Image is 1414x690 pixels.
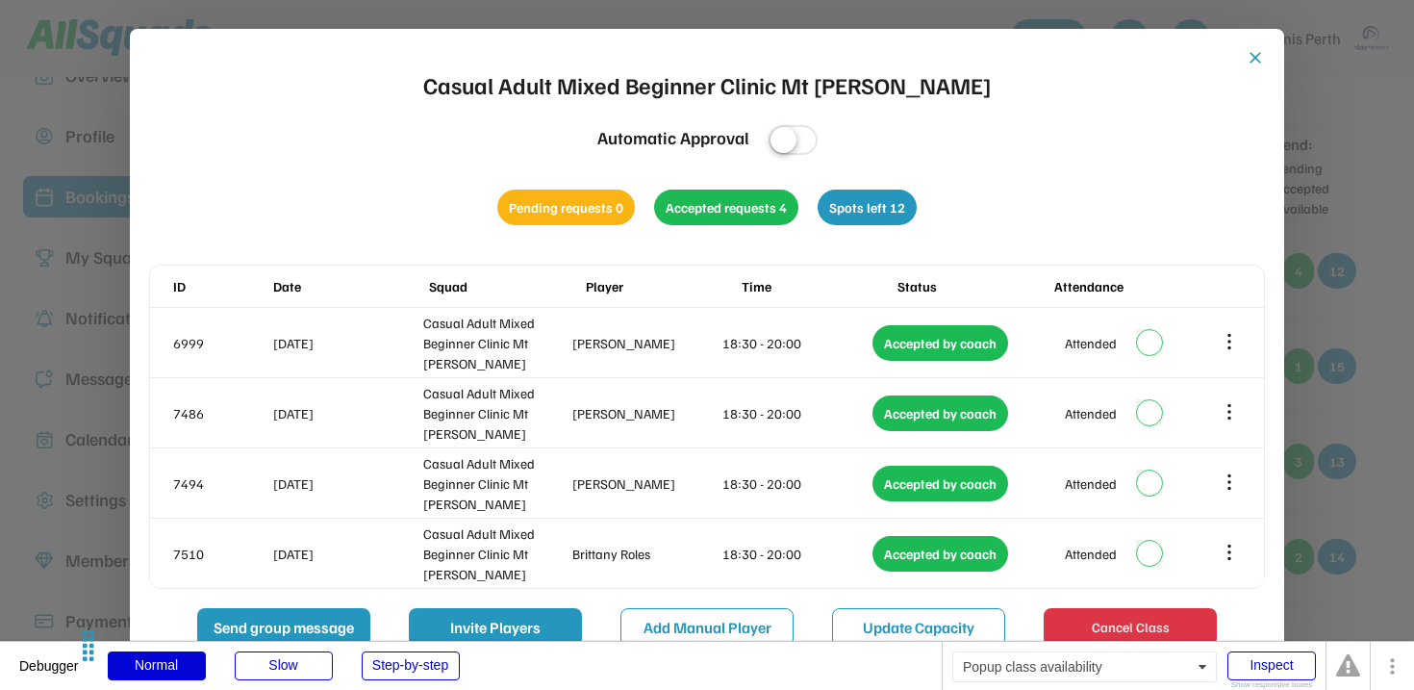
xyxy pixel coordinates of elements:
div: 7494 [173,473,269,494]
div: Player [586,276,738,296]
div: Automatic Approval [597,125,749,151]
div: [DATE] [273,473,419,494]
div: 18:30 - 20:00 [722,403,869,423]
div: Casual Adult Mixed Beginner Clinic Mt [PERSON_NAME] [423,524,569,584]
div: Step-by-step [362,652,460,680]
div: Squad [429,276,581,296]
div: Casual Adult Mixed Beginner Clinic Mt [PERSON_NAME] [423,67,991,102]
div: Accepted requests 4 [654,190,798,225]
div: Attended [1065,473,1117,494]
div: Accepted by coach [872,325,1008,361]
div: Brittany Roles [572,544,719,564]
div: 7486 [173,403,269,423]
button: Send group message [197,608,370,647]
button: Add Manual Player [620,608,794,647]
div: Accepted by coach [872,396,1008,431]
div: Pending requests 0 [497,190,635,225]
div: Attended [1065,403,1117,423]
div: Accepted by coach [872,466,1008,501]
div: [DATE] [273,333,419,353]
div: Attended [1065,544,1117,564]
div: [DATE] [273,403,419,423]
button: Cancel Class [1044,608,1217,647]
div: Attended [1065,333,1117,353]
div: Slow [235,652,333,680]
div: Inspect [1227,652,1316,680]
div: Spots left 12 [818,190,917,225]
div: 7510 [173,544,269,564]
div: Casual Adult Mixed Beginner Clinic Mt [PERSON_NAME] [423,453,569,514]
button: Invite Players [409,608,582,647]
div: ID [173,276,269,296]
button: close [1246,48,1265,67]
div: 6999 [173,333,269,353]
div: Accepted by coach [872,536,1008,572]
button: Update Capacity [832,608,1005,647]
div: [PERSON_NAME] [572,403,719,423]
div: [PERSON_NAME] [572,473,719,494]
div: [PERSON_NAME] [572,333,719,353]
div: Popup class availability [952,652,1217,682]
div: Time [742,276,894,296]
div: Normal [108,652,206,680]
div: Status [897,276,1049,296]
div: [DATE] [273,544,419,564]
div: Casual Adult Mixed Beginner Clinic Mt [PERSON_NAME] [423,313,569,373]
div: Date [273,276,425,296]
div: 18:30 - 20:00 [722,333,869,353]
div: 18:30 - 20:00 [722,544,869,564]
div: 18:30 - 20:00 [722,473,869,494]
div: Attendance [1054,276,1206,296]
div: Show responsive boxes [1227,681,1316,689]
div: Casual Adult Mixed Beginner Clinic Mt [PERSON_NAME] [423,383,569,444]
